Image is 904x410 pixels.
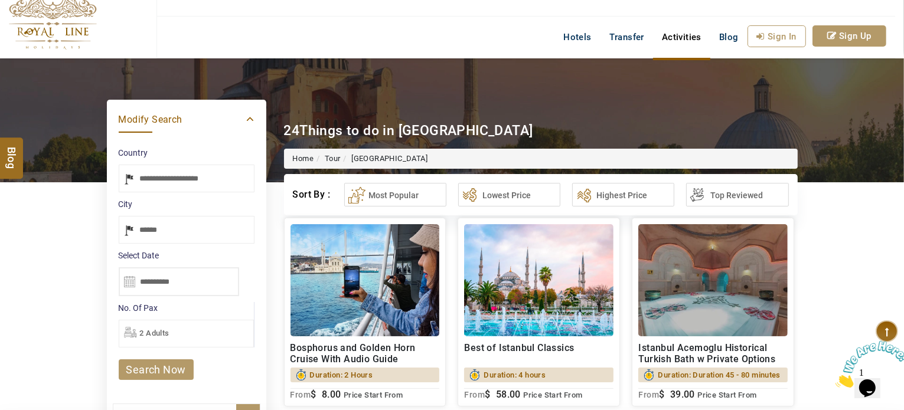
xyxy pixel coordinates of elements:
[284,218,446,406] a: Bosphorus and Golden Horn Cruise With Audio GuideDuration: 2 HoursFrom$ 8.00 Price Start From
[658,368,781,382] span: Duration: Duration 45 - 80 minutes
[344,391,403,399] span: Price Start From
[5,5,9,15] span: 1
[293,154,314,163] a: Home
[686,183,788,206] button: Top Reviewed
[299,123,533,139] span: Things to do in [GEOGRAPHIC_DATA]
[719,32,739,42] span: Blog
[554,25,600,49] a: Hotels
[119,198,254,210] label: City
[458,218,620,406] a: Best of Istanbul ClassicsDuration: 4 hoursFrom$ 58.00 Price Start From
[638,342,788,365] h2: Istanbul Acemoglu Historical Turkish Bath w Private Options
[523,391,582,399] span: Price Start From
[119,147,254,159] label: Country
[291,390,311,399] sub: From
[291,224,440,336] img: 1.jpg
[293,183,332,206] div: Sort By :
[119,359,194,380] a: search now
[322,389,341,400] span: 8.00
[291,342,440,365] h2: Bosphorus and Golden Horn Cruise With Audio Guide
[484,368,546,382] span: Duration: 4 hours
[485,389,490,400] span: $
[119,302,254,314] label: No. Of Pax
[464,390,485,399] sub: From
[831,336,904,392] iframe: chat widget
[284,123,300,139] span: 24
[748,25,806,47] a: Sign In
[670,389,695,400] span: 39.00
[311,389,316,400] span: $
[632,218,794,406] a: Istanbul Acemoglu Historical Turkish Bath w Private OptionsDuration: Duration 45 - 80 minutesFrom...
[140,329,169,337] span: 2 Adults
[697,391,756,399] span: Price Start From
[496,389,521,400] span: 58.00
[119,111,254,126] a: Modify Search
[4,147,19,157] span: Blog
[341,153,428,165] li: [GEOGRAPHIC_DATA]
[659,389,664,400] span: $
[638,390,659,399] sub: From
[638,224,788,336] img: 4_optimized_150.jpg
[310,368,373,382] span: Duration: 2 Hours
[119,250,254,261] label: Select Date
[572,183,674,206] button: Highest Price
[5,5,78,51] img: Chat attention grabber
[458,183,560,206] button: Lowest Price
[344,183,446,206] button: Most Popular
[601,25,653,49] a: Transfer
[653,25,710,49] a: Activities
[464,224,613,336] img: blue%20mosque.jpg
[464,342,613,365] h2: Best of Istanbul Classics
[325,154,341,163] a: Tour
[710,25,748,49] a: Blog
[812,25,886,47] a: Sign Up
